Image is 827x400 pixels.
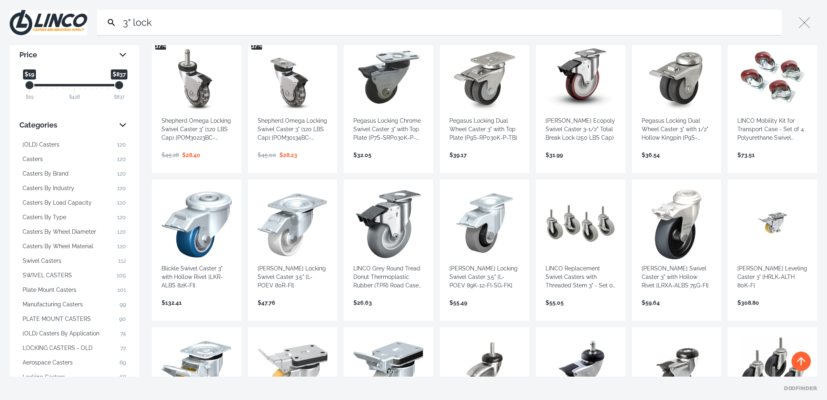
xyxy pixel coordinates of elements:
[118,257,126,265] span: 112
[19,167,129,180] button: Casters By Brand 120
[117,184,126,193] span: 120
[10,10,87,35] img: Close
[791,10,817,36] button: Close
[19,269,129,282] button: SWIVEL CASTERS 105
[23,170,69,178] span: Casters By Brand
[107,18,116,27] svg: Search
[117,271,126,280] span: 105
[23,329,99,338] span: (OLD) Casters By Application
[117,242,126,251] span: 120
[19,48,113,61] span: Price
[19,119,113,132] span: Categories
[26,93,34,101] div: $19
[23,344,92,352] span: LOCKING CASTERS - OLD
[117,155,126,163] span: 120
[19,225,129,238] button: Casters By Wheel Diameter 120
[23,300,83,309] span: Manufacturing Casters
[119,315,126,323] span: 90
[25,80,34,90] div: Minimum Price
[19,371,129,383] button: Locking Casters 68
[114,80,124,90] div: Maximum Price
[23,184,74,193] span: Casters By Industry
[19,356,129,369] button: Aerospace Casters 69
[118,286,126,294] span: 101
[19,283,129,296] button: Plate Mount Casters 101
[791,352,811,371] button: Back to top
[19,196,129,209] button: Casters By Load Capacity 120
[23,271,72,280] span: SWIVEL CASTERS
[19,211,129,224] button: Casters By Type 120
[19,182,129,195] button: Casters By Industry 120
[19,298,129,311] button: Manufacturing Casters 99
[23,155,43,163] span: Casters
[120,300,126,309] span: 99
[23,199,92,207] span: Casters By Load Capacity
[117,199,126,207] span: 120
[23,242,93,251] span: Casters By Wheel Material
[795,355,808,368] svg: Back to top
[120,329,126,338] span: 74
[117,170,126,178] span: 120
[23,358,73,367] span: Aerospace Casters
[69,93,80,101] div: $428
[120,373,126,381] span: 68
[19,138,129,151] button: (OLD) Casters 120
[117,213,126,222] span: 120
[121,10,779,35] input: Search…
[23,373,65,381] span: Locking Casters
[19,341,129,354] button: LOCKING CASTERS - OLD 72
[23,140,59,149] span: (OLD) Casters
[784,386,817,390] a: Doofinder home page
[19,312,129,325] button: PLATE MOUNT CASTERS 90
[120,358,126,367] span: 69
[117,140,126,149] span: 120
[23,228,96,236] span: Casters By Wheel Diameter
[19,254,129,267] button: Swivel Casters 112
[23,315,91,323] span: PLATE MOUNT CASTERS
[120,344,126,352] span: 72
[19,327,129,340] button: (OLD) Casters By Application 74
[19,240,129,253] button: Casters By Wheel Material 120
[23,213,66,222] span: Casters By Type
[23,257,61,265] span: Swivel Casters
[23,286,76,294] span: Plate Mount Casters
[114,93,124,101] div: $837
[19,153,129,165] button: Casters 120
[117,228,126,236] span: 120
